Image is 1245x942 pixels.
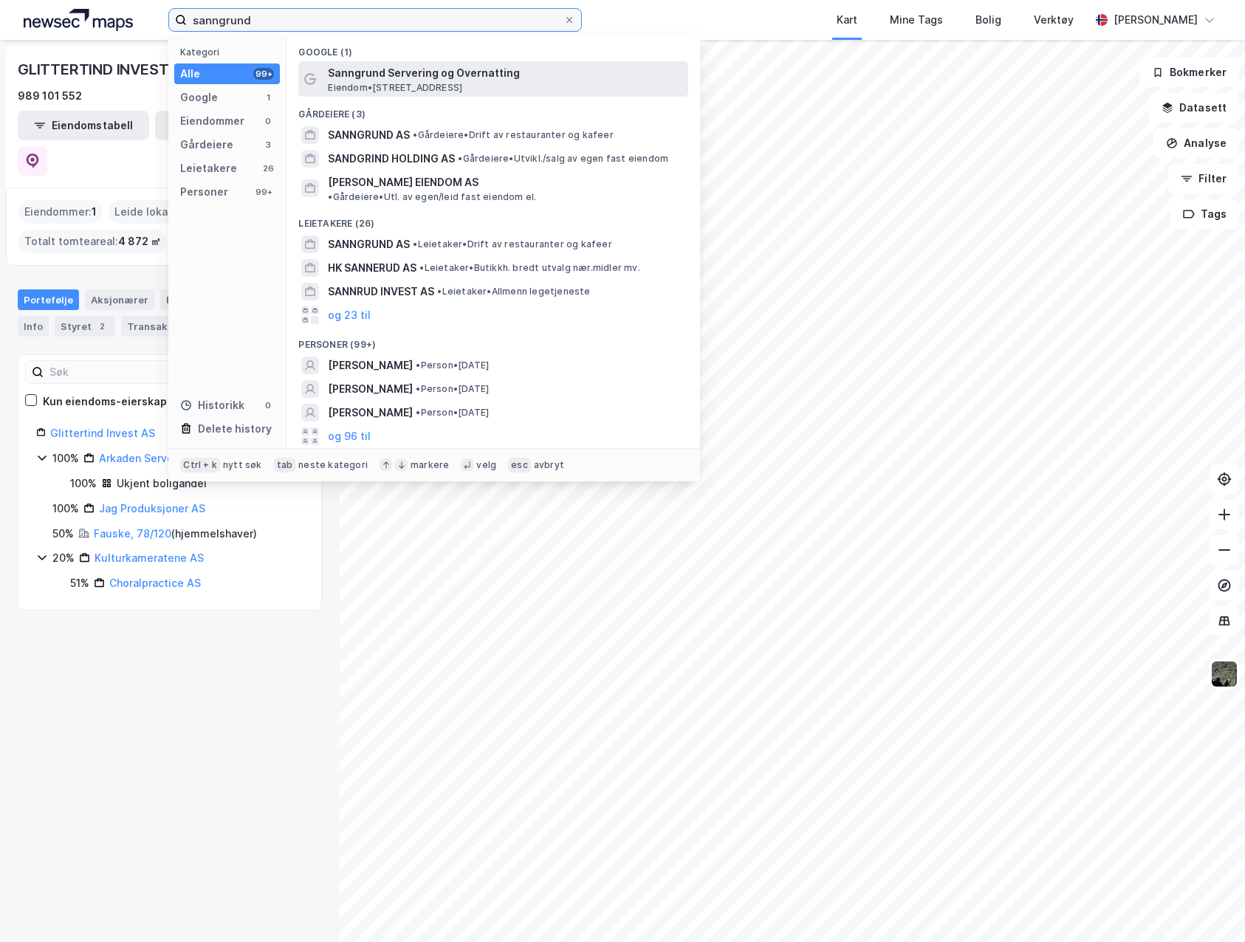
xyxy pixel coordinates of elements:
[419,262,424,273] span: •
[419,262,639,274] span: Leietaker • Butikkh. bredt utvalg nær.midler mv.
[437,286,590,298] span: Leietaker • Allmenn legetjeneste
[262,115,274,127] div: 0
[328,82,462,94] span: Eiendom • [STREET_ADDRESS]
[416,383,420,394] span: •
[187,9,563,31] input: Søk på adresse, matrikkel, gårdeiere, leietakere eller personer
[180,136,233,154] div: Gårdeiere
[328,380,413,398] span: [PERSON_NAME]
[1170,199,1239,229] button: Tags
[287,327,700,354] div: Personer (99+)
[274,458,296,472] div: tab
[413,238,417,250] span: •
[458,153,462,164] span: •
[328,126,410,144] span: SANNGRUND AS
[416,360,489,371] span: Person • [DATE]
[328,404,413,422] span: [PERSON_NAME]
[180,89,218,106] div: Google
[416,407,489,419] span: Person • [DATE]
[298,459,368,471] div: neste kategori
[160,289,251,310] div: Eiendommer
[437,286,442,297] span: •
[1153,128,1239,158] button: Analyse
[52,450,79,467] div: 100%
[118,233,161,250] span: 4 872 ㎡
[55,316,115,337] div: Styret
[223,459,262,471] div: nytt søk
[94,527,171,540] a: Fauske, 78/120
[180,458,220,472] div: Ctrl + k
[253,68,274,80] div: 99+
[1168,164,1239,193] button: Filter
[1210,660,1238,688] img: 9k=
[92,203,97,221] span: 1
[328,283,434,300] span: SANNRUD INVEST AS
[94,525,257,543] div: ( hjemmelshaver )
[180,183,228,201] div: Personer
[18,230,167,253] div: Totalt tomteareal :
[70,574,89,592] div: 51%
[413,238,611,250] span: Leietaker • Drift av restauranter og kafeer
[508,458,531,472] div: esc
[262,399,274,411] div: 0
[262,139,274,151] div: 3
[180,159,237,177] div: Leietakere
[18,289,79,310] div: Portefølje
[287,35,700,61] div: Google (1)
[180,65,200,83] div: Alle
[52,549,75,567] div: 20%
[1114,11,1198,29] div: [PERSON_NAME]
[1149,93,1239,123] button: Datasett
[411,459,449,471] div: markere
[52,525,74,543] div: 50%
[328,191,536,203] span: Gårdeiere • Utl. av egen/leid fast eiendom el.
[534,459,564,471] div: avbryt
[287,97,700,123] div: Gårdeiere (3)
[109,577,201,589] a: Choralpractice AS
[43,393,167,410] div: Kun eiendoms-eierskap
[18,58,195,81] div: GLITTERTIND INVEST AS
[328,173,479,191] span: [PERSON_NAME] EIENDOM AS
[975,11,1001,29] div: Bolig
[262,162,274,174] div: 26
[1139,58,1239,87] button: Bokmerker
[1171,871,1245,942] iframe: Chat Widget
[99,452,210,464] a: Arkaden Servering AS
[50,427,155,439] a: Glittertind Invest AS
[18,200,103,224] div: Eiendommer :
[121,316,223,337] div: Transaksjoner
[328,235,410,253] span: SANNGRUND AS
[18,87,82,105] div: 989 101 552
[52,500,79,518] div: 100%
[328,427,371,445] button: og 96 til
[180,47,280,58] div: Kategori
[328,64,682,82] span: Sanngrund Servering og Overnatting
[85,289,154,310] div: Aksjonærer
[1034,11,1074,29] div: Verktøy
[328,306,371,324] button: og 23 til
[416,407,420,418] span: •
[416,360,420,371] span: •
[155,111,287,140] button: Leietakertabell
[476,459,496,471] div: velg
[416,383,489,395] span: Person • [DATE]
[262,92,274,103] div: 1
[328,357,413,374] span: [PERSON_NAME]
[95,319,109,334] div: 2
[44,361,205,383] input: Søk
[117,475,207,492] div: Ukjent boligandel
[458,153,668,165] span: Gårdeiere • Utvikl./salg av egen fast eiendom
[180,112,244,130] div: Eiendommer
[18,111,149,140] button: Eiendomstabell
[328,150,455,168] span: SANDGRIND HOLDING AS
[24,9,133,31] img: logo.a4113a55bc3d86da70a041830d287a7e.svg
[328,259,416,277] span: HK SANNERUD AS
[18,316,49,337] div: Info
[837,11,857,29] div: Kart
[70,475,97,492] div: 100%
[253,186,274,198] div: 99+
[99,502,205,515] a: Jag Produksjoner AS
[413,129,613,141] span: Gårdeiere • Drift av restauranter og kafeer
[413,129,417,140] span: •
[198,420,272,438] div: Delete history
